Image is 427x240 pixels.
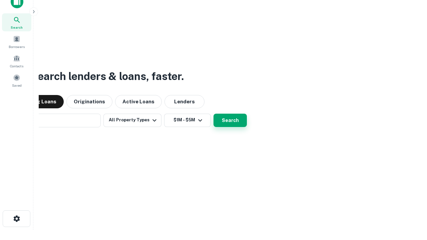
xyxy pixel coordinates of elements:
[9,44,25,49] span: Borrowers
[30,68,184,84] h3: Search lenders & loans, faster.
[164,95,204,108] button: Lenders
[2,71,31,89] a: Saved
[2,13,31,31] a: Search
[11,25,23,30] span: Search
[2,33,31,51] a: Borrowers
[164,114,211,127] button: $1M - $5M
[115,95,162,108] button: Active Loans
[10,63,23,69] span: Contacts
[2,52,31,70] a: Contacts
[12,83,22,88] span: Saved
[394,187,427,219] iframe: Chat Widget
[66,95,112,108] button: Originations
[213,114,247,127] button: Search
[103,114,161,127] button: All Property Types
